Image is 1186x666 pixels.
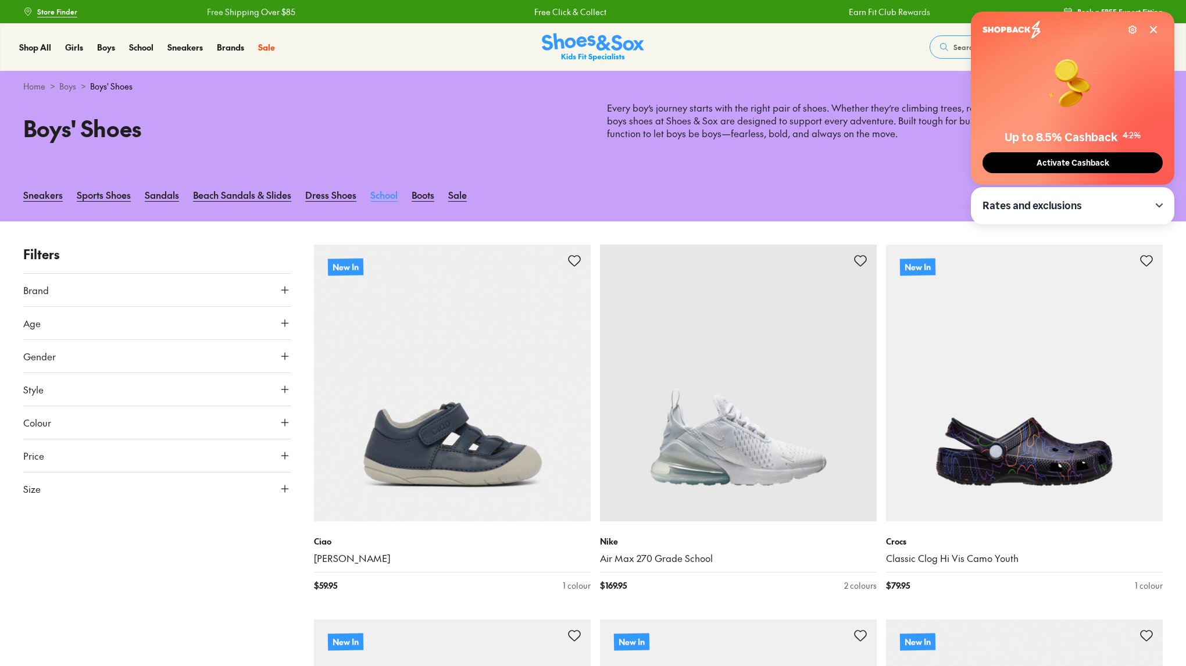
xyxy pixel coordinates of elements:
[1077,6,1163,17] span: Book a FREE Expert Fitting
[145,182,179,207] a: Sandals
[23,416,51,429] span: Colour
[328,633,363,650] p: New In
[314,552,591,565] a: [PERSON_NAME]
[23,340,291,373] button: Gender
[886,535,1163,547] p: Crocs
[900,633,935,650] p: New In
[900,258,935,275] p: New In
[23,316,41,330] span: Age
[542,33,644,62] a: Shoes & Sox
[23,307,291,339] button: Age
[328,258,363,275] p: New In
[305,182,356,207] a: Dress Shoes
[23,406,291,439] button: Colour
[1135,579,1163,592] div: 1 colour
[886,245,1163,521] a: New In
[23,382,44,396] span: Style
[97,41,115,53] a: Boys
[90,80,133,92] span: Boys' Shoes
[370,182,398,207] a: School
[77,182,131,207] a: Sports Shoes
[600,579,627,592] span: $ 169.95
[849,6,930,18] a: Earn Fit Club Rewards
[23,283,49,297] span: Brand
[23,80,1163,92] div: > >
[19,41,51,53] a: Shop All
[23,274,291,306] button: Brand
[607,102,1163,140] p: Every boy’s journey starts with the right pair of shoes. Whether they’re climbing trees, racing t...
[1063,1,1163,22] a: Book a FREE Expert Fitting
[258,41,275,53] a: Sale
[930,35,1097,59] button: Search our range of products
[23,245,291,264] p: Filters
[23,449,44,463] span: Price
[563,579,591,592] div: 1 colour
[23,472,291,505] button: Size
[167,41,203,53] a: Sneakers
[23,373,291,406] button: Style
[217,41,244,53] a: Brands
[23,80,45,92] a: Home
[314,245,591,521] a: New In
[448,182,467,207] a: Sale
[193,182,291,207] a: Beach Sandals & Slides
[129,41,153,53] a: School
[844,579,877,592] div: 2 colours
[37,6,77,17] span: Store Finder
[23,482,41,496] span: Size
[23,1,77,22] a: Store Finder
[207,6,295,18] a: Free Shipping Over $85
[59,80,76,92] a: Boys
[600,535,877,547] p: Nike
[65,41,83,53] a: Girls
[953,42,1049,52] span: Search our range of products
[542,33,644,62] img: SNS_Logo_Responsive.svg
[23,349,56,363] span: Gender
[886,579,910,592] span: $ 79.95
[23,112,579,145] h1: Boys' Shoes
[412,182,434,207] a: Boots
[614,633,649,650] p: New In
[23,439,291,472] button: Price
[314,579,337,592] span: $ 59.95
[534,6,606,18] a: Free Click & Collect
[314,535,591,547] p: Ciao
[600,552,877,565] a: Air Max 270 Grade School
[886,552,1163,565] a: Classic Clog Hi Vis Camo Youth
[23,182,63,207] a: Sneakers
